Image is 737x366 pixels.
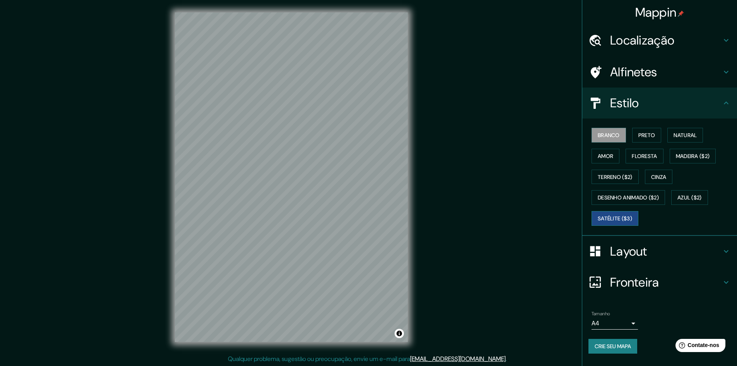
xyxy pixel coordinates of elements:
[670,149,716,163] button: Madeira ($2)
[667,128,703,143] button: Natural
[638,132,655,139] font: Preto
[506,355,507,363] font: .
[674,132,697,139] font: Natural
[507,354,508,363] font: .
[582,88,737,119] div: Estilo
[598,194,659,201] font: Desenho animado ($2)
[410,355,506,363] a: [EMAIL_ADDRESS][DOMAIN_NAME]
[676,153,710,160] font: Madeira ($2)
[592,149,619,163] button: Amor
[632,128,662,143] button: Preto
[175,12,408,342] canvas: Mapa
[592,190,665,205] button: Desenho animado ($2)
[582,236,737,267] div: Layout
[592,211,638,226] button: Satélite ($3)
[678,10,684,17] img: pin-icon.png
[645,170,673,184] button: Cinza
[610,95,639,111] font: Estilo
[582,25,737,56] div: Localização
[228,355,410,363] font: Qualquer problema, sugestão ou preocupação, envie um e-mail para
[635,4,677,21] font: Mappin
[651,174,667,180] font: Cinza
[598,215,632,222] font: Satélite ($3)
[395,329,404,338] button: Alternar atribuição
[595,343,631,350] font: Crie seu mapa
[508,354,510,363] font: .
[582,267,737,298] div: Fronteira
[588,339,637,354] button: Crie seu mapa
[610,274,659,290] font: Fronteira
[592,319,599,327] font: A4
[592,311,610,317] font: Tamanho
[592,128,626,143] button: Branco
[632,153,657,160] font: Floresta
[610,64,657,80] font: Alfinetes
[592,317,638,330] div: A4
[610,32,674,48] font: Localização
[592,170,639,184] button: Terreno ($2)
[582,57,737,88] div: Alfinetes
[677,194,702,201] font: Azul ($2)
[598,153,613,160] font: Amor
[598,132,620,139] font: Branco
[626,149,663,163] button: Floresta
[668,336,728,357] iframe: Iniciador de widget de ajuda
[671,190,708,205] button: Azul ($2)
[610,243,647,259] font: Layout
[598,174,633,180] font: Terreno ($2)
